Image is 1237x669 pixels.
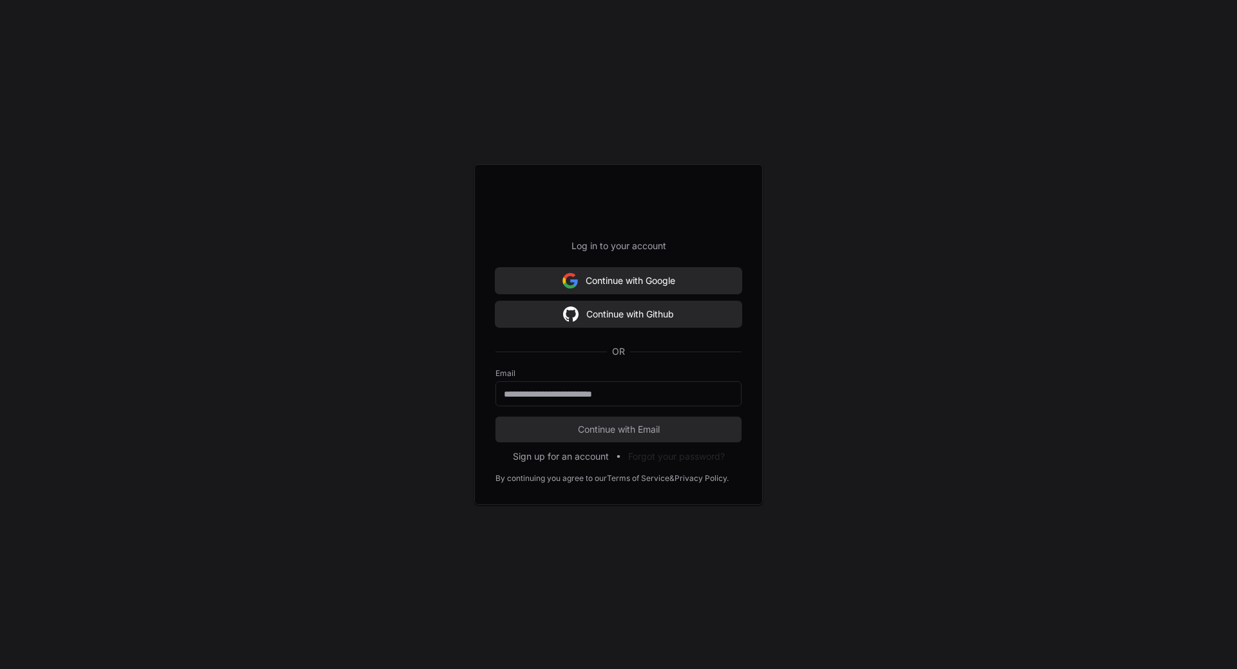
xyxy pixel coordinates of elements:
[563,301,579,327] img: Sign in with google
[495,301,742,327] button: Continue with Github
[562,268,578,294] img: Sign in with google
[669,473,675,484] div: &
[513,450,609,463] button: Sign up for an account
[495,423,742,436] span: Continue with Email
[495,417,742,442] button: Continue with Email
[675,473,729,484] a: Privacy Policy.
[495,473,607,484] div: By continuing you agree to our
[495,368,742,379] label: Email
[607,473,669,484] a: Terms of Service
[607,345,630,358] span: OR
[628,450,725,463] button: Forgot your password?
[495,240,742,252] p: Log in to your account
[495,268,742,294] button: Continue with Google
